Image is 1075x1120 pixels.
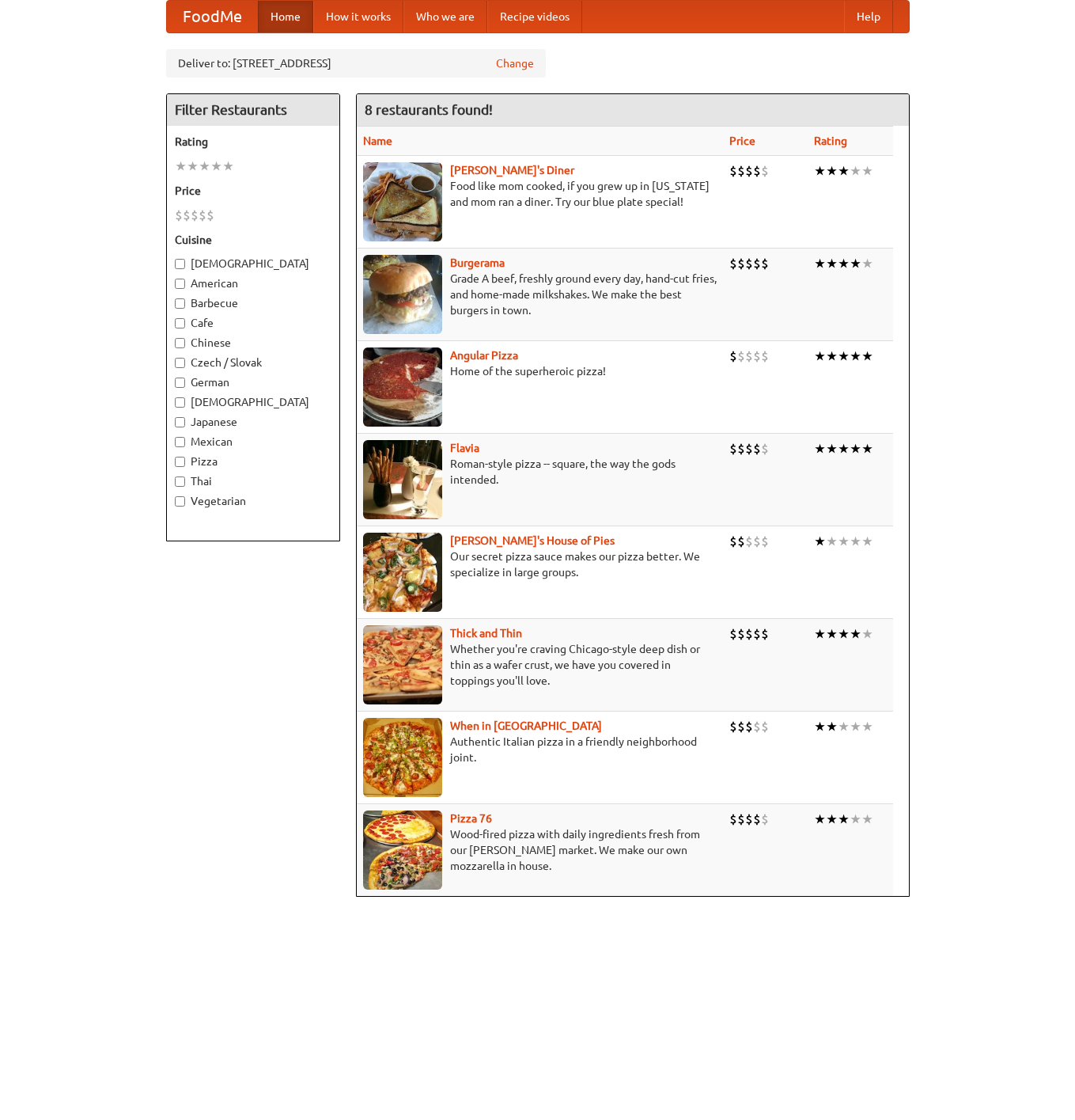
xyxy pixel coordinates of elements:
[450,442,479,454] a: Flavia
[861,255,873,272] li: ★
[745,440,753,457] li: $
[191,207,199,224] li: $
[861,533,873,550] li: ★
[175,134,331,150] h5: Rating
[753,347,761,365] li: $
[814,625,826,643] li: ★
[363,178,717,210] p: Food like mom cooked, if you grew up in [US_STATE] and mom ran a diner. Try our blue plate special!
[753,625,761,643] li: $
[175,434,331,450] label: Mexican
[175,338,185,348] input: Chinese
[861,811,873,828] li: ★
[365,102,493,117] ng-pluralize: 8 restaurants found!
[814,135,847,147] a: Rating
[729,718,737,735] li: $
[450,719,602,732] a: When in [GEOGRAPHIC_DATA]
[729,440,737,457] li: $
[167,94,339,126] h4: Filter Restaurants
[175,437,185,447] input: Mexican
[838,533,850,550] li: ★
[175,496,185,507] input: Vegetarian
[861,625,873,643] li: ★
[826,440,838,457] li: ★
[826,533,838,550] li: ★
[450,534,615,547] a: [PERSON_NAME]'s House of Pies
[761,440,769,457] li: $
[175,454,331,469] label: Pizza
[175,335,331,351] label: Chinese
[838,811,850,828] li: ★
[814,255,826,272] li: ★
[761,718,769,735] li: $
[363,135,392,147] a: Name
[761,533,769,550] li: $
[838,440,850,457] li: ★
[861,347,873,365] li: ★
[175,295,331,311] label: Barbecue
[729,135,755,147] a: Price
[363,718,442,797] img: wheninrome.jpg
[753,162,761,180] li: $
[861,440,873,457] li: ★
[450,812,492,825] a: Pizza 76
[363,255,442,334] img: burgerama.jpg
[450,164,574,177] b: [PERSON_NAME]'s Diner
[403,1,487,32] a: Who we are
[363,347,442,427] img: angular.jpg
[175,414,331,430] label: Japanese
[814,718,826,735] li: ★
[363,271,717,318] p: Grade A beef, freshly ground every day, hand-cut fries, and home-made milkshakes. We make the bes...
[729,533,737,550] li: $
[850,440,861,457] li: ★
[729,811,737,828] li: $
[175,315,331,331] label: Cafe
[175,476,185,487] input: Thai
[753,533,761,550] li: $
[363,811,442,890] img: pizza76.jpg
[729,255,737,272] li: $
[166,49,546,78] div: Deliver to: [STREET_ADDRESS]
[363,456,717,488] p: Roman-style pizza -- square, the way the gods intended.
[850,162,861,180] li: ★
[210,158,222,175] li: ★
[737,625,745,643] li: $
[850,811,861,828] li: ★
[745,811,753,828] li: $
[363,641,717,689] p: Whether you're craving Chicago-style deep dish or thin as a wafer crust, we have you covered in t...
[745,255,753,272] li: $
[745,347,753,365] li: $
[737,533,745,550] li: $
[838,162,850,180] li: ★
[175,378,185,388] input: German
[850,533,861,550] li: ★
[175,232,331,248] h5: Cuisine
[175,259,185,269] input: [DEMOGRAPHIC_DATA]
[729,347,737,365] li: $
[761,347,769,365] li: $
[838,347,850,365] li: ★
[753,718,761,735] li: $
[175,473,331,489] label: Thai
[729,162,737,180] li: $
[496,55,534,71] a: Change
[850,625,861,643] li: ★
[838,625,850,643] li: ★
[826,625,838,643] li: ★
[175,256,331,271] label: [DEMOGRAPHIC_DATA]
[814,533,826,550] li: ★
[175,355,331,370] label: Czech / Slovak
[745,162,753,180] li: $
[363,533,442,612] img: luigis.jpg
[450,627,522,640] a: Thick and Thin
[313,1,403,32] a: How it works
[450,349,518,362] a: Angular Pizza
[737,440,745,457] li: $
[838,255,850,272] li: ★
[761,625,769,643] li: $
[363,625,442,704] img: thick.jpg
[175,457,185,467] input: Pizza
[826,718,838,735] li: ★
